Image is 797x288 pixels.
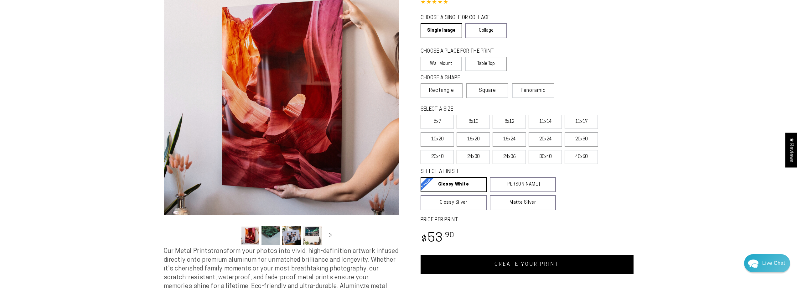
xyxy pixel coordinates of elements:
span: Square [479,87,496,94]
div: Contact Us Directly [762,254,785,272]
button: Slide left [225,228,239,242]
a: [PERSON_NAME] [490,177,556,192]
label: 20x40 [421,150,454,164]
a: Matte Silver [490,195,556,210]
label: 24x30 [457,150,490,164]
label: Wall Mount [421,57,462,71]
div: Click to open Judge.me floating reviews tab [785,133,797,167]
label: 20x30 [565,132,598,147]
legend: CHOOSE A PLACE FOR THE PRINT [421,48,501,55]
sup: .90 [443,232,454,239]
label: 8x12 [493,115,526,129]
label: Table Top [465,57,507,71]
div: Chat widget toggle [744,254,790,272]
a: Collage [465,23,507,38]
a: Glossy White [421,177,487,192]
a: CREATE YOUR PRINT [421,255,634,274]
button: Load image 3 in gallery view [282,226,301,245]
span: Rectangle [429,87,454,94]
label: 40x60 [565,150,598,164]
label: 30x40 [529,150,562,164]
label: 5x7 [421,115,454,129]
span: $ [422,235,427,244]
label: 24x36 [493,150,526,164]
button: Load image 4 in gallery view [303,226,322,245]
label: 16x24 [493,132,526,147]
legend: CHOOSE A SINGLE OR COLLAGE [421,14,501,22]
span: Panoramic [521,88,546,93]
label: 8x10 [457,115,490,129]
legend: CHOOSE A SHAPE [421,75,502,82]
label: 10x20 [421,132,454,147]
label: 20x24 [529,132,562,147]
label: PRICE PER PRINT [421,217,634,224]
legend: SELECT A SIZE [421,106,546,113]
button: Load image 1 in gallery view [241,226,260,245]
a: Single Image [421,23,462,38]
label: 16x20 [457,132,490,147]
bdi: 53 [421,233,455,245]
label: 11x14 [529,115,562,129]
button: Load image 2 in gallery view [261,226,280,245]
a: Glossy Silver [421,195,487,210]
legend: SELECT A FINISH [421,168,541,175]
label: 11x17 [565,115,598,129]
button: Slide right [323,228,337,242]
